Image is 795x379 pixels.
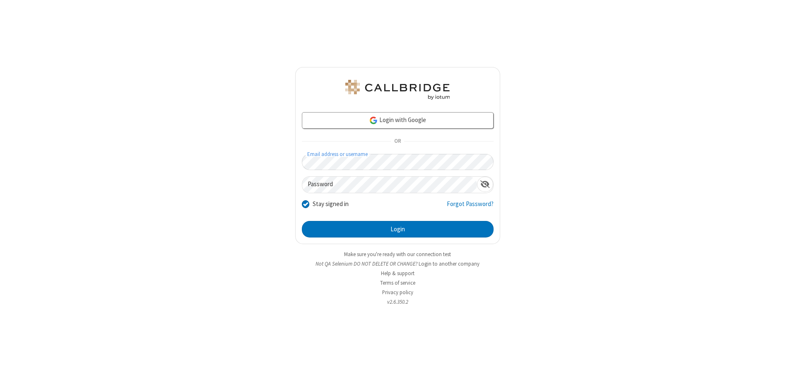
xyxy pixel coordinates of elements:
img: QA Selenium DO NOT DELETE OR CHANGE [344,80,451,100]
button: Login [302,221,494,237]
li: Not QA Selenium DO NOT DELETE OR CHANGE? [295,260,500,268]
input: Email address or username [302,154,494,170]
a: Login with Google [302,112,494,129]
input: Password [302,177,477,193]
img: google-icon.png [369,116,378,125]
a: Help & support [381,270,414,277]
a: Privacy policy [382,289,413,296]
a: Forgot Password? [447,199,494,215]
li: v2.6.350.2 [295,298,500,306]
a: Terms of service [380,279,415,286]
label: Stay signed in [313,199,349,209]
div: Show password [477,177,493,192]
button: Login to another company [419,260,479,268]
a: Make sure you're ready with our connection test [344,251,451,258]
span: OR [391,136,404,147]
